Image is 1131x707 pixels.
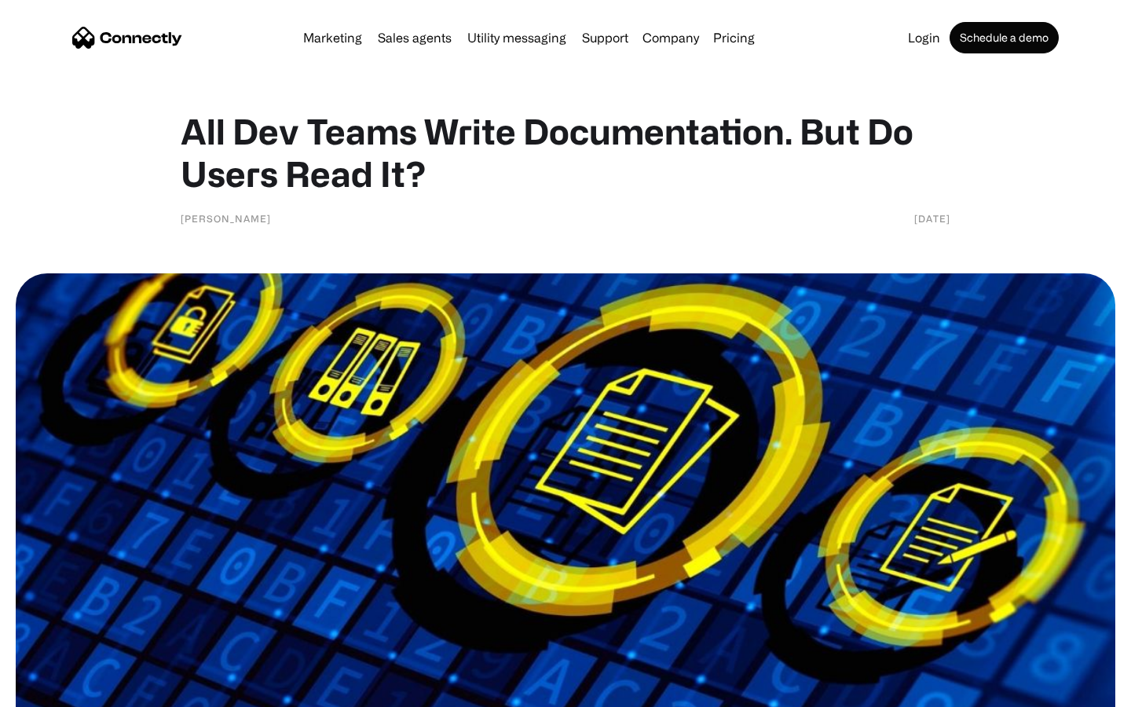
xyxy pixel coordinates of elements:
[16,680,94,702] aside: Language selected: English
[902,31,946,44] a: Login
[297,31,368,44] a: Marketing
[372,31,458,44] a: Sales agents
[31,680,94,702] ul: Language list
[950,22,1059,53] a: Schedule a demo
[638,27,704,49] div: Company
[181,211,271,226] div: [PERSON_NAME]
[72,26,182,49] a: home
[461,31,573,44] a: Utility messaging
[707,31,761,44] a: Pricing
[642,27,699,49] div: Company
[181,110,950,195] h1: All Dev Teams Write Documentation. But Do Users Read It?
[576,31,635,44] a: Support
[914,211,950,226] div: [DATE]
